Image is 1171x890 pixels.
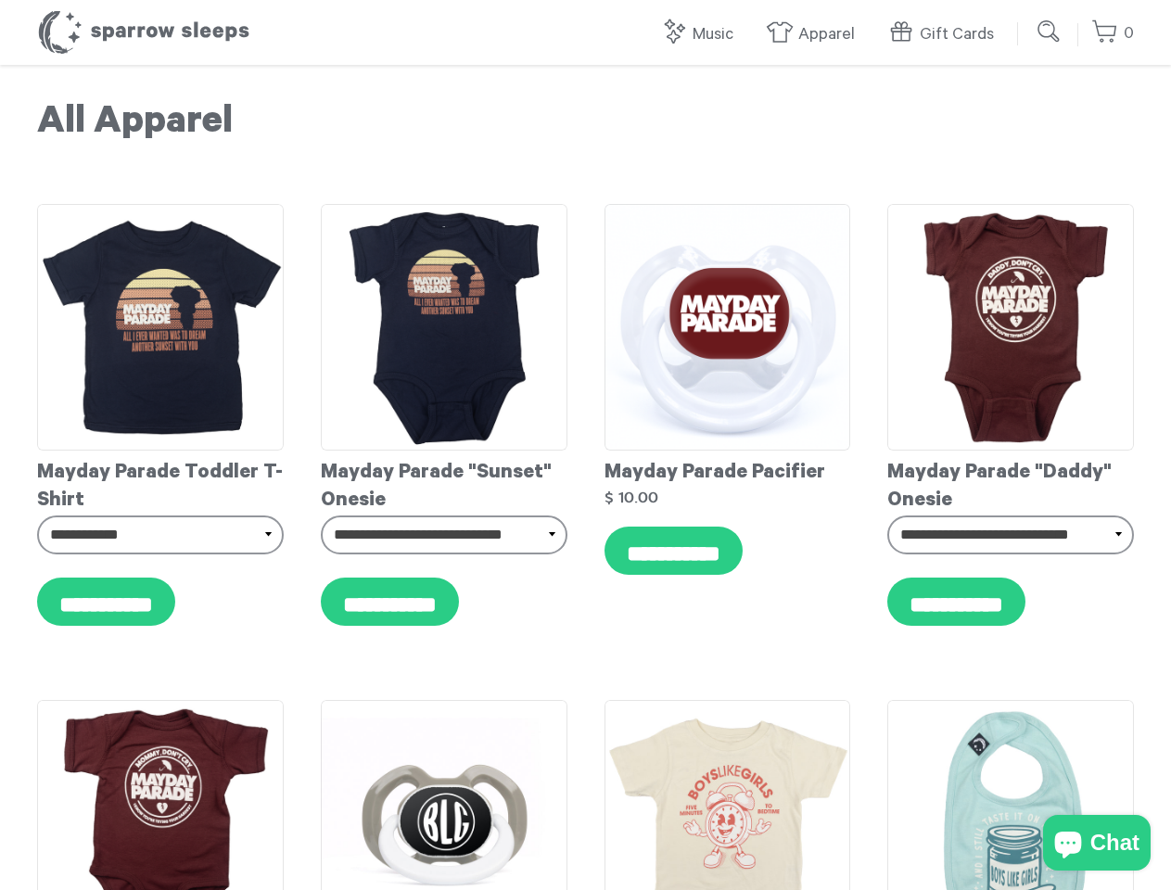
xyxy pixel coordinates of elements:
[887,451,1134,515] div: Mayday Parade "Daddy" Onesie
[605,489,658,505] strong: $ 10.00
[37,204,284,451] img: MaydayParade-SunsetToddlerT-shirt_grande.png
[887,15,1003,55] a: Gift Cards
[887,204,1134,451] img: Mayday_Parade_-_Daddy_Onesie_grande.png
[321,451,567,515] div: Mayday Parade "Sunset" Onesie
[37,9,250,56] h1: Sparrow Sleeps
[37,102,1134,148] h1: All Apparel
[37,451,284,515] div: Mayday Parade Toddler T-Shirt
[1031,13,1068,50] input: Submit
[1037,815,1156,875] inbox-online-store-chat: Shopify online store chat
[605,451,851,488] div: Mayday Parade Pacifier
[766,15,864,55] a: Apparel
[321,204,567,451] img: MaydayParade-SunsetOnesie_grande.png
[1091,14,1134,54] a: 0
[660,15,743,55] a: Music
[605,204,851,451] img: MaydayParadePacifierMockup_grande.png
